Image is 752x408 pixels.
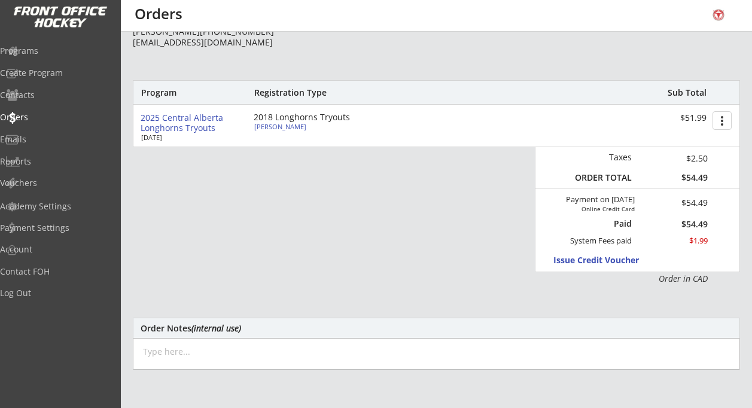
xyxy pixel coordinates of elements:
div: Paid [577,218,632,229]
div: ORDER TOTAL [570,172,632,183]
div: $54.49 [640,172,708,183]
div: $2.50 [640,152,708,165]
em: (internal use) [191,322,241,334]
button: more_vert [713,111,732,130]
div: Payment on [DATE] [540,195,635,205]
div: [EMAIL_ADDRESS][DOMAIN_NAME] [133,26,306,48]
div: Sub Total [654,87,707,98]
div: Taxes [570,152,632,163]
div: 2025 Central Alberta Longhorns Tryouts [141,113,244,133]
div: 2018 Longhorns Tryouts [254,113,391,121]
div: Registration Type [254,87,391,98]
div: $54.49 [650,199,708,207]
div: $54.49 [640,220,708,229]
div: $51.99 [632,113,707,123]
div: Order Notes [141,324,732,333]
div: Online Credit Card [567,205,635,212]
div: Program [141,87,206,98]
div: Order in CAD [570,273,708,285]
button: Issue Credit Voucher [553,252,664,269]
div: System Fees paid [559,236,632,246]
div: $1.99 [640,236,708,246]
div: [DATE] [141,134,237,141]
div: [PERSON_NAME] [254,123,388,130]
